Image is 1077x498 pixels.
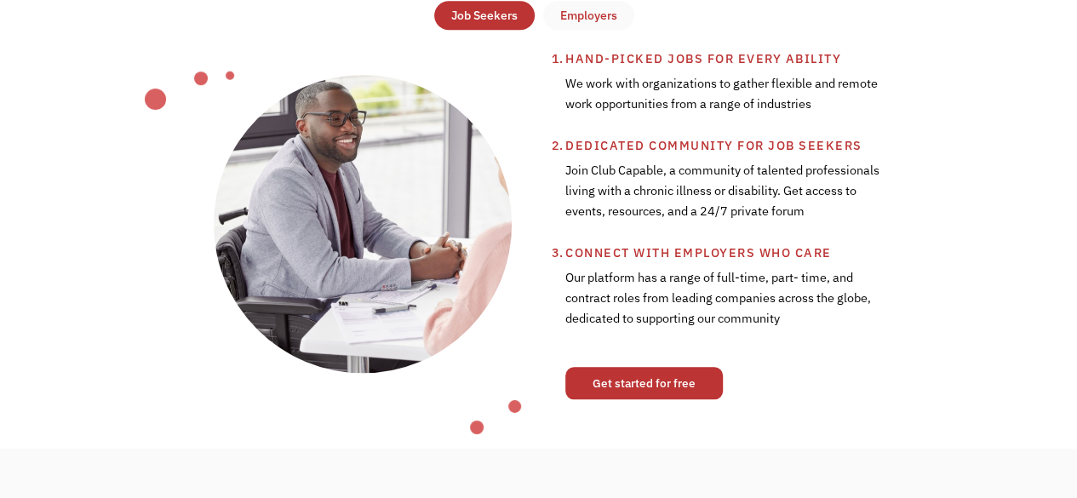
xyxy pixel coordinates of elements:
div: Connect with employers who care [565,243,1019,263]
div: Employers [560,5,617,26]
a: Get started for free [565,367,723,399]
div: Dedicated community for job seekers [565,135,1019,156]
div: Our platform has a range of full-time, part- time, and contract roles from leading companies acro... [565,263,883,350]
div: Job Seekers [451,5,518,26]
div: Join Club Capable, a community of talented professionals living with a chronic illness or disabil... [565,156,883,243]
div: We work with organizations to gather flexible and remote work opportunities from a range of indus... [565,69,883,135]
div: Hand-picked jobs for every ability [565,49,1019,69]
